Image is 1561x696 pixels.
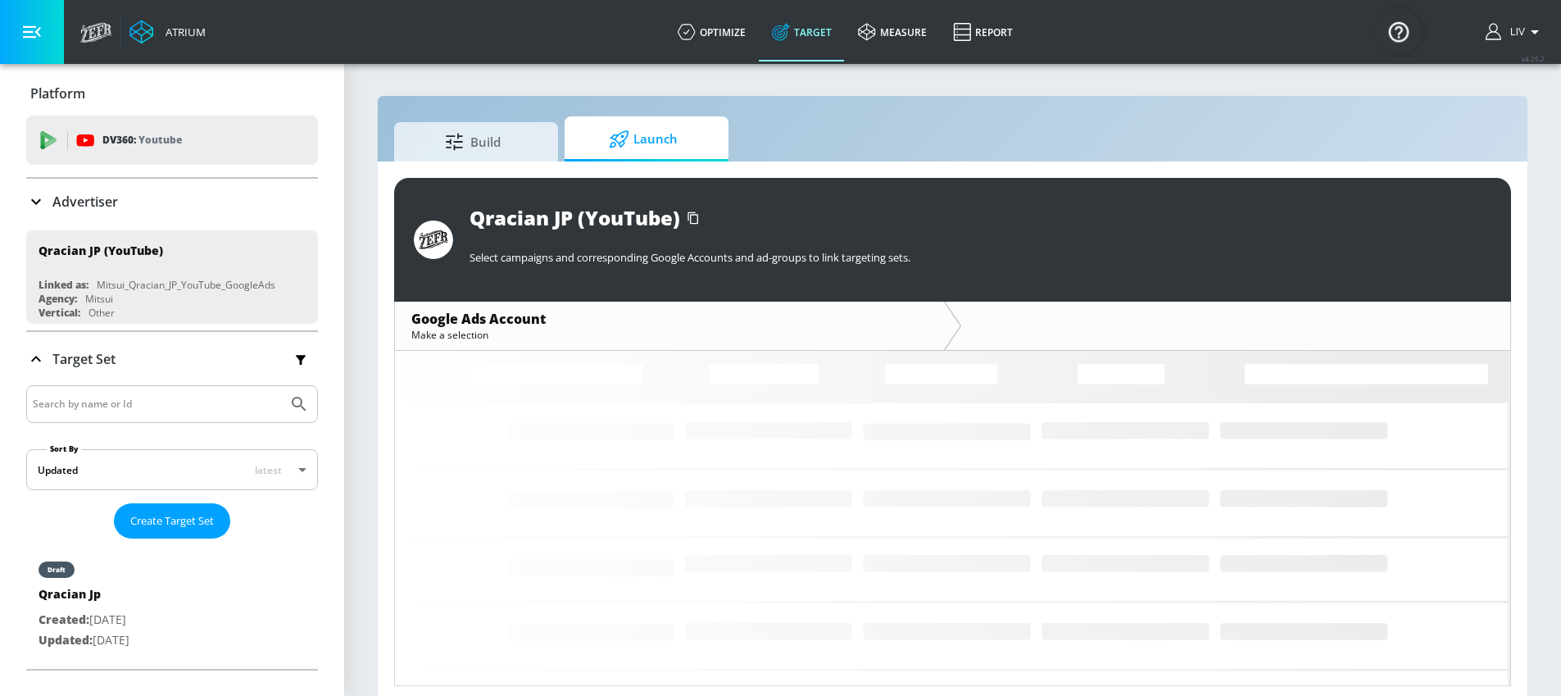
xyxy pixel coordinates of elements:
[940,2,1026,61] a: Report
[26,179,318,225] div: Advertiser
[411,122,535,161] span: Build
[26,332,318,386] div: Target Set
[102,131,182,149] p: DV360:
[138,131,182,148] p: Youtube
[85,292,113,306] div: Mitsui
[52,350,116,368] p: Target Set
[97,278,275,292] div: Mitsui_Qracian_JP_YouTube_GoogleAds
[39,612,89,627] span: Created:
[26,230,318,324] div: Qracian JP (YouTube)Linked as:Mitsui_Qracian_JP_YouTube_GoogleAdsAgency:MitsuiVertical:Other
[411,328,928,342] div: Make a selection
[129,20,206,44] a: Atrium
[395,302,944,350] div: Google Ads AccountMake a selection
[38,463,78,477] div: Updated
[255,463,282,477] span: latest
[130,512,214,530] span: Create Target Set
[30,84,85,102] p: Platform
[470,250,1491,265] p: Select campaigns and corresponding Google Accounts and ad-groups to link targeting sets.
[159,25,206,39] div: Atrium
[39,243,163,258] div: Qracian JP (YouTube)
[1504,26,1525,38] span: login as: liv.ho@zefr.com
[1376,8,1422,54] button: Open Resource Center
[47,444,82,454] label: Sort By
[470,204,680,231] div: Qracian JP (YouTube)
[26,545,318,662] div: draftQracian JpCreated:[DATE]Updated:[DATE]
[39,306,80,320] div: Vertical:
[39,292,77,306] div: Agency:
[1522,54,1545,63] span: v 4.25.2
[581,120,706,159] span: Launch
[39,586,129,610] div: Qracian Jp
[39,632,93,648] span: Updated:
[39,278,88,292] div: Linked as:
[759,2,845,61] a: Target
[48,566,66,574] div: draft
[114,503,230,539] button: Create Target Set
[52,193,118,211] p: Advertiser
[26,385,318,669] div: Target Set
[26,539,318,669] nav: list of Target Set
[33,393,281,415] input: Search by name or Id
[26,116,318,165] div: DV360: Youtube
[39,610,129,630] p: [DATE]
[26,71,318,116] div: Platform
[411,310,928,328] div: Google Ads Account
[39,630,129,651] p: [DATE]
[1486,22,1545,42] button: Liv
[88,306,115,320] div: Other
[665,2,759,61] a: optimize
[845,2,940,61] a: measure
